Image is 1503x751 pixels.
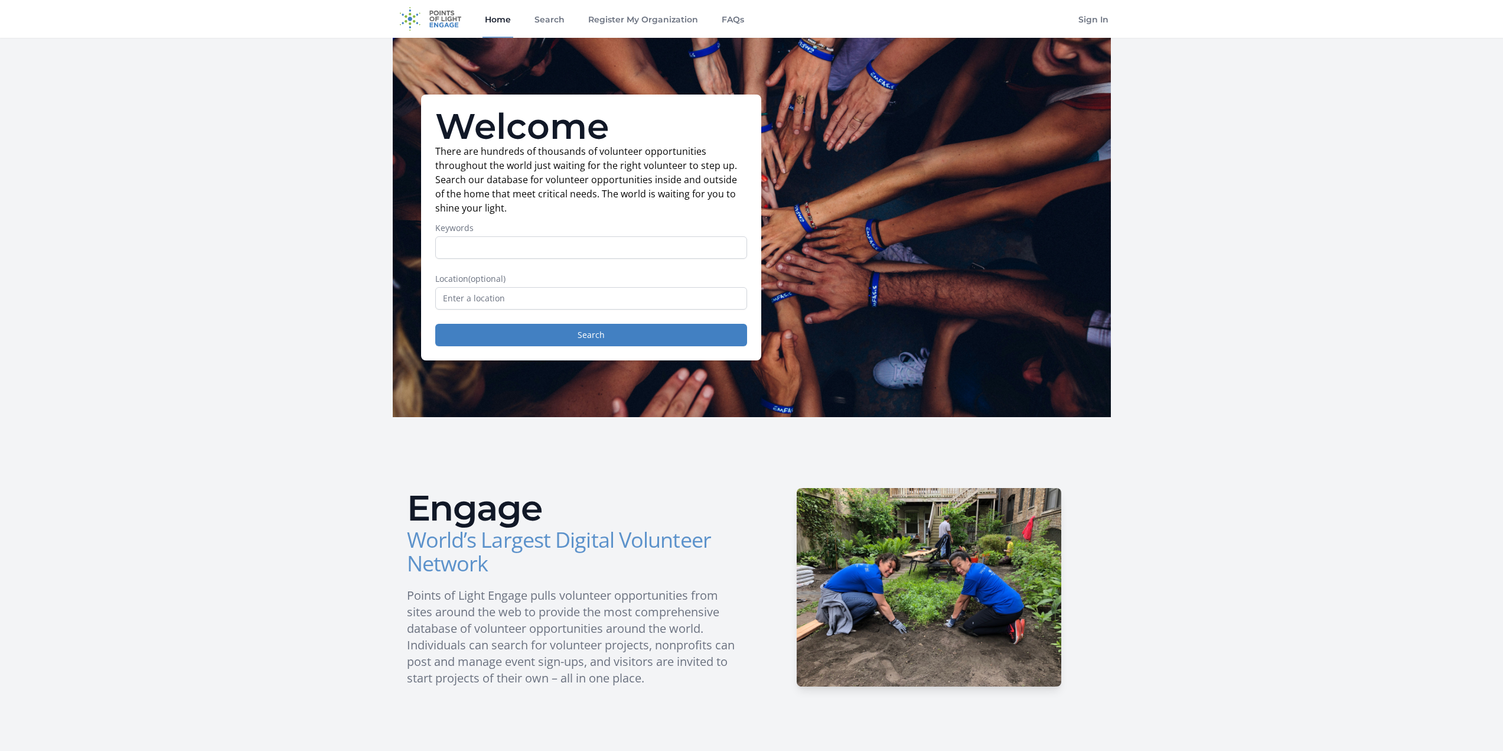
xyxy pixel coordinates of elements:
h1: Welcome [435,109,747,144]
span: (optional) [468,273,506,284]
button: Search [435,324,747,346]
label: Location [435,273,747,285]
h2: Engage [407,490,742,526]
h3: World’s Largest Digital Volunteer Network [407,528,742,576]
p: There are hundreds of thousands of volunteer opportunities throughout the world just waiting for ... [435,144,747,215]
input: Enter a location [435,287,747,310]
label: Keywords [435,222,747,234]
img: HCSC-H_1.JPG [797,488,1061,687]
p: Points of Light Engage pulls volunteer opportunities from sites around the web to provide the mos... [407,587,742,687]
